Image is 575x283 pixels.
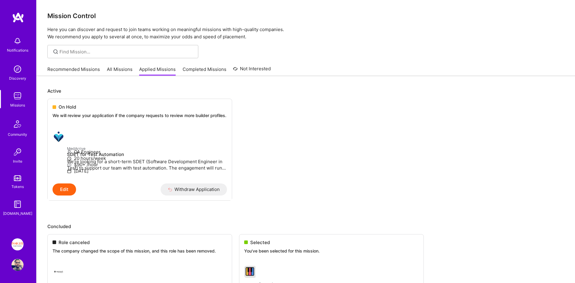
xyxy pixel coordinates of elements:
[7,47,28,53] div: Notifications
[67,163,72,167] i: icon MoneyGray
[53,183,76,196] button: Edit
[3,210,32,217] div: [DOMAIN_NAME]
[47,26,564,40] p: Here you can discover and request to join teams working on meaningful missions with high-quality ...
[67,168,227,174] p: [DATE]
[11,90,24,102] img: teamwork
[67,169,72,173] i: icon Calendar
[11,198,24,210] img: guide book
[183,66,226,76] a: Completed Missions
[8,131,27,138] div: Community
[53,131,65,143] img: MedArrive company logo
[12,12,24,23] img: logo
[52,48,59,55] i: icon SearchGrey
[13,158,22,164] div: Invite
[10,117,25,131] img: Community
[53,113,227,119] p: We will review your application if the company requests to review more builder profiles.
[161,183,227,196] button: Withdraw Application
[11,63,24,75] img: discovery
[67,150,72,154] i: icon Applicant
[47,88,564,94] p: Active
[10,238,25,250] a: Insight Partners: Data & AI - Sourcing
[11,35,24,47] img: bell
[11,146,24,158] img: Invite
[11,183,24,190] div: Tokens
[67,161,227,168] p: $90+ /hour
[14,175,21,181] img: tokens
[59,49,194,55] input: overall type: UNKNOWN_TYPE server type: NO_SERVER_DATA heuristic type: UNKNOWN_TYPE label: Find M...
[59,104,76,110] span: On Hold
[107,66,133,76] a: All Missions
[10,102,25,108] div: Missions
[48,126,232,183] a: MedArrive company logoMedArriveSDET for Test AutomationWe’re looking for a short-term SDET (Softw...
[139,66,176,76] a: Applied Missions
[11,238,24,250] img: Insight Partners: Data & AI - Sourcing
[67,155,227,161] p: 20 hours/week
[47,12,564,20] h3: Mission Control
[67,156,72,161] i: icon Clock
[233,65,271,76] a: Not Interested
[10,259,25,271] a: User Avatar
[67,149,227,155] p: QA Engineer
[47,66,100,76] a: Recommended Missions
[9,75,26,81] div: Discovery
[47,223,564,230] p: Concluded
[11,259,24,271] img: User Avatar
